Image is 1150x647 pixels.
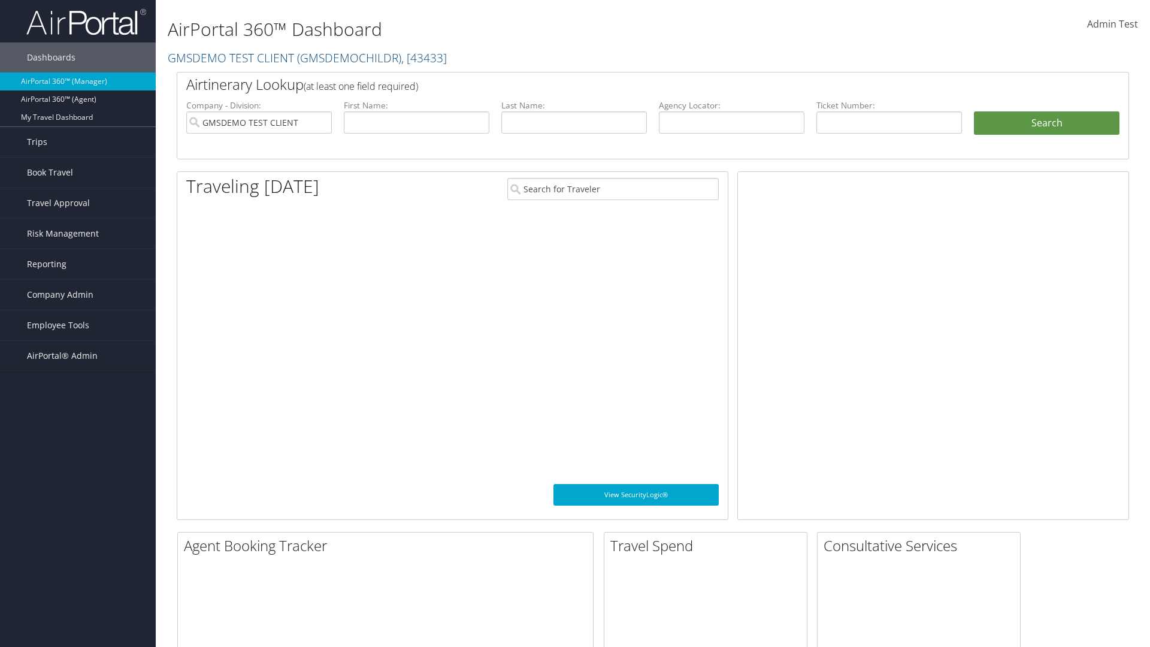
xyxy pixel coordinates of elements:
[1087,6,1138,43] a: Admin Test
[553,484,719,506] a: View SecurityLogic®
[659,99,804,111] label: Agency Locator:
[27,188,90,218] span: Travel Approval
[168,17,815,42] h1: AirPortal 360™ Dashboard
[27,341,98,371] span: AirPortal® Admin
[297,50,401,66] span: ( GMSDEMOCHILDR )
[27,219,99,249] span: Risk Management
[304,80,418,93] span: (at least one field required)
[824,536,1020,556] h2: Consultative Services
[186,99,332,111] label: Company - Division:
[501,99,647,111] label: Last Name:
[816,99,962,111] label: Ticket Number:
[344,99,489,111] label: First Name:
[186,74,1040,95] h2: Airtinerary Lookup
[27,43,75,72] span: Dashboards
[186,174,319,199] h1: Traveling [DATE]
[27,158,73,188] span: Book Travel
[27,127,47,157] span: Trips
[26,8,146,36] img: airportal-logo.png
[168,50,447,66] a: GMSDEMO TEST CLIENT
[507,178,719,200] input: Search for Traveler
[1087,17,1138,31] span: Admin Test
[27,249,66,279] span: Reporting
[27,310,89,340] span: Employee Tools
[610,536,807,556] h2: Travel Spend
[184,536,593,556] h2: Agent Booking Tracker
[974,111,1119,135] button: Search
[401,50,447,66] span: , [ 43433 ]
[27,280,93,310] span: Company Admin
